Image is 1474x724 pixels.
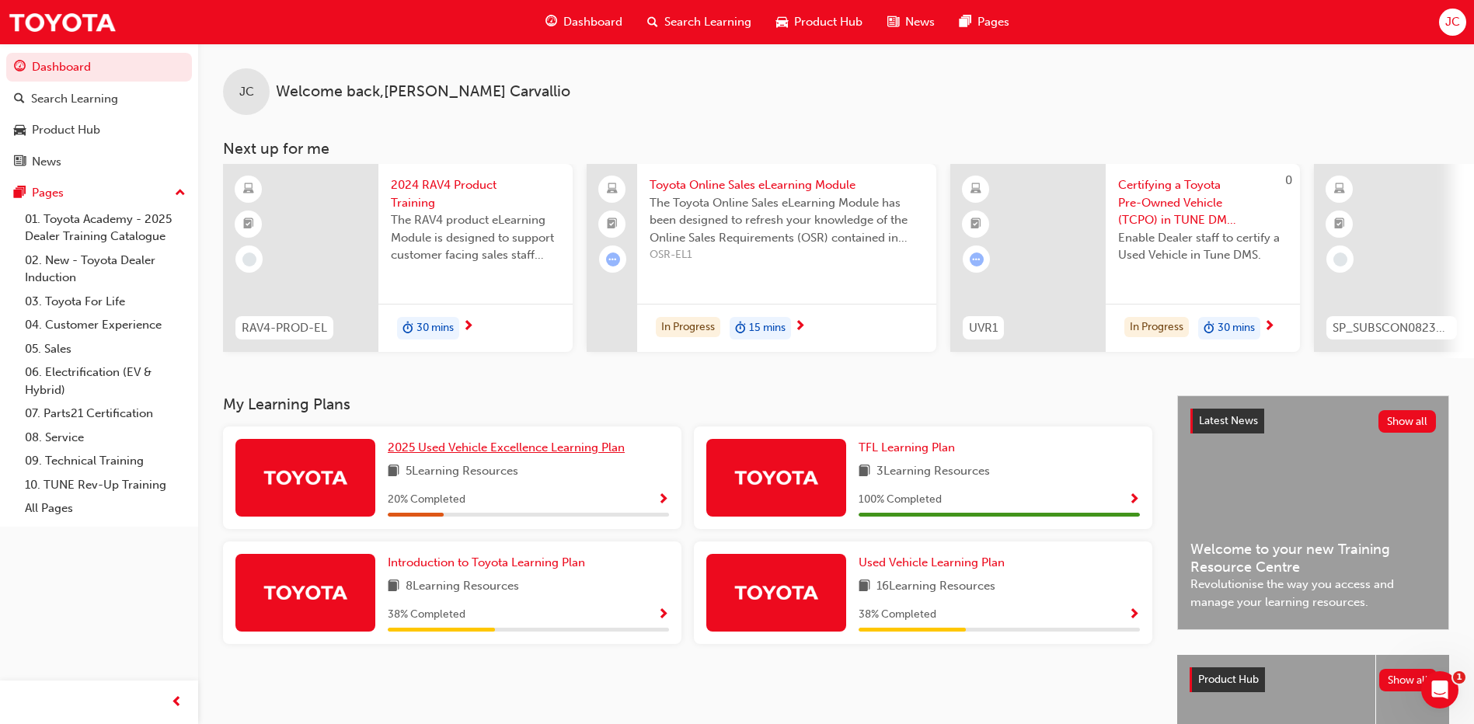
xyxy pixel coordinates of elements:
[1199,414,1258,427] span: Latest News
[388,440,625,454] span: 2025 Used Vehicle Excellence Learning Plan
[859,491,942,509] span: 100 % Completed
[1128,608,1140,622] span: Show Progress
[6,116,192,144] a: Product Hub
[223,395,1152,413] h3: My Learning Plans
[388,462,399,482] span: book-icon
[664,13,751,31] span: Search Learning
[243,214,254,235] span: booktick-icon
[859,555,1005,569] span: Used Vehicle Learning Plan
[14,186,26,200] span: pages-icon
[776,12,788,32] span: car-icon
[794,320,806,334] span: next-icon
[1445,13,1460,31] span: JC
[19,473,192,497] a: 10. TUNE Rev-Up Training
[607,179,618,200] span: laptop-icon
[388,555,585,569] span: Introduction to Toyota Learning Plan
[14,124,26,137] span: car-icon
[875,6,947,38] a: news-iconNews
[19,249,192,290] a: 02. New - Toyota Dealer Induction
[19,496,192,520] a: All Pages
[239,83,254,101] span: JC
[1177,395,1449,630] a: Latest NewsShow allWelcome to your new Training Resource CentreRevolutionise the way you access a...
[6,53,192,82] a: Dashboard
[6,179,192,207] button: Pages
[19,449,192,473] a: 09. Technical Training
[859,440,955,454] span: TFL Learning Plan
[32,121,100,139] div: Product Hub
[6,148,192,176] a: News
[1333,252,1347,266] span: learningRecordVerb_NONE-icon
[970,252,984,266] span: learningRecordVerb_ATTEMPT-icon
[388,554,591,572] a: Introduction to Toyota Learning Plan
[32,153,61,171] div: News
[14,61,26,75] span: guage-icon
[735,318,746,339] span: duration-icon
[607,214,618,235] span: booktick-icon
[1333,319,1451,337] span: SP_SUBSCON0823_EL
[388,606,465,624] span: 38 % Completed
[391,176,560,211] span: 2024 RAV4 Product Training
[19,207,192,249] a: 01. Toyota Academy - 2025 Dealer Training Catalogue
[960,12,971,32] span: pages-icon
[657,490,669,510] button: Show Progress
[19,402,192,426] a: 07. Parts21 Certification
[647,12,658,32] span: search-icon
[657,605,669,625] button: Show Progress
[859,462,870,482] span: book-icon
[242,252,256,266] span: learningRecordVerb_NONE-icon
[606,252,620,266] span: learningRecordVerb_ATTEMPT-icon
[32,184,64,202] div: Pages
[1204,318,1214,339] span: duration-icon
[876,462,990,482] span: 3 Learning Resources
[764,6,875,38] a: car-iconProduct Hub
[276,83,570,101] span: Welcome back , [PERSON_NAME] Carvallio
[734,579,819,606] img: Trak
[905,13,935,31] span: News
[650,194,924,247] span: The Toyota Online Sales eLearning Module has been designed to refresh your knowledge of the Onlin...
[243,179,254,200] span: learningResourceType_ELEARNING-icon
[1453,671,1465,684] span: 1
[6,85,192,113] a: Search Learning
[1421,671,1458,708] iframe: Intercom live chat
[1118,176,1288,229] span: Certifying a Toyota Pre-Owned Vehicle (TCPO) in TUNE DMS e-Learning Module
[950,164,1300,352] a: 0UVR1Certifying a Toyota Pre-Owned Vehicle (TCPO) in TUNE DMS e-Learning ModuleEnable Dealer staf...
[242,319,327,337] span: RAV4-PROD-EL
[1285,173,1292,187] span: 0
[1334,179,1345,200] span: learningResourceType_ELEARNING-icon
[1190,667,1437,692] a: Product HubShow all
[223,164,573,352] a: RAV4-PROD-EL2024 RAV4 Product TrainingThe RAV4 product eLearning Module is designed to support cu...
[1263,320,1275,334] span: next-icon
[1128,605,1140,625] button: Show Progress
[388,439,631,457] a: 2025 Used Vehicle Excellence Learning Plan
[887,12,899,32] span: news-icon
[947,6,1022,38] a: pages-iconPages
[734,464,819,491] img: Trak
[657,608,669,622] span: Show Progress
[263,464,348,491] img: Trak
[1118,229,1288,264] span: Enable Dealer staff to certify a Used Vehicle in Tune DMS.
[749,319,786,337] span: 15 mins
[1379,669,1437,691] button: Show all
[859,606,936,624] span: 38 % Completed
[391,211,560,264] span: The RAV4 product eLearning Module is designed to support customer facing sales staff with introdu...
[462,320,474,334] span: next-icon
[1334,214,1345,235] span: booktick-icon
[406,462,518,482] span: 5 Learning Resources
[545,12,557,32] span: guage-icon
[14,92,25,106] span: search-icon
[1439,9,1466,36] button: JC
[977,13,1009,31] span: Pages
[1218,319,1255,337] span: 30 mins
[1378,410,1437,433] button: Show all
[198,140,1474,158] h3: Next up for me
[8,5,117,40] img: Trak
[1128,490,1140,510] button: Show Progress
[970,214,981,235] span: booktick-icon
[19,313,192,337] a: 04. Customer Experience
[416,319,454,337] span: 30 mins
[969,319,998,337] span: UVR1
[19,360,192,402] a: 06. Electrification (EV & Hybrid)
[1128,493,1140,507] span: Show Progress
[587,164,936,352] a: Toyota Online Sales eLearning ModuleThe Toyota Online Sales eLearning Module has been designed to...
[263,579,348,606] img: Trak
